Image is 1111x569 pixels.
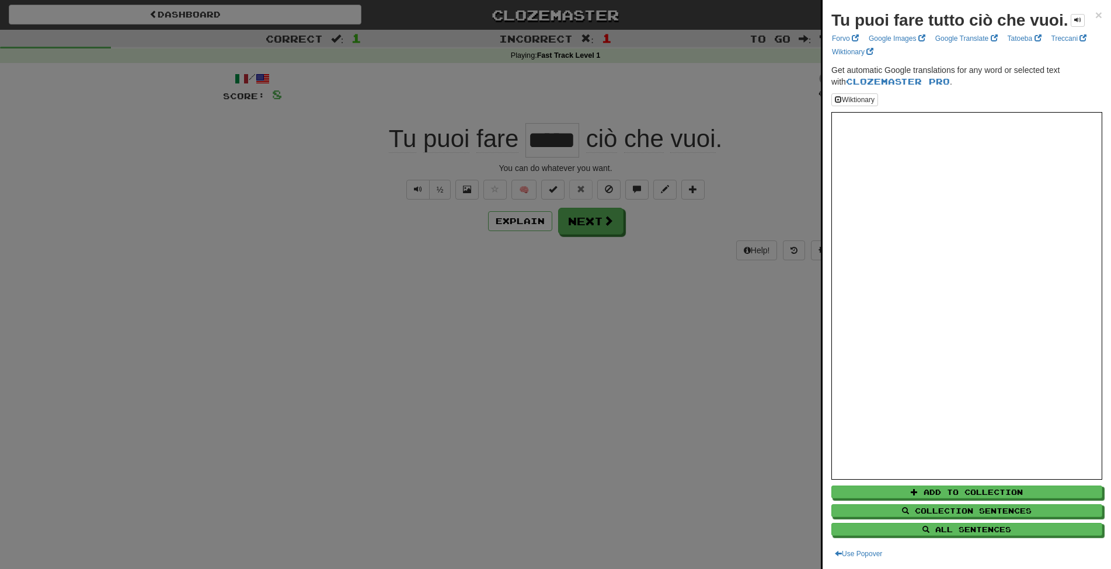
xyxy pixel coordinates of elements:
[831,64,1102,88] p: Get automatic Google translations for any word or selected text with .
[865,32,929,45] a: Google Images
[831,523,1102,536] button: All Sentences
[1004,32,1045,45] a: Tatoeba
[831,11,1068,29] strong: Tu puoi fare tutto ciò che vuoi.
[846,76,950,86] a: Clozemaster Pro
[1095,9,1102,21] button: Close
[828,32,862,45] a: Forvo
[831,93,878,106] button: Wiktionary
[831,547,886,560] button: Use Popover
[1095,8,1102,22] span: ×
[1048,32,1091,45] a: Treccani
[932,32,1001,45] a: Google Translate
[828,46,877,58] a: Wiktionary
[831,486,1102,498] button: Add to Collection
[831,504,1102,517] button: Collection Sentences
